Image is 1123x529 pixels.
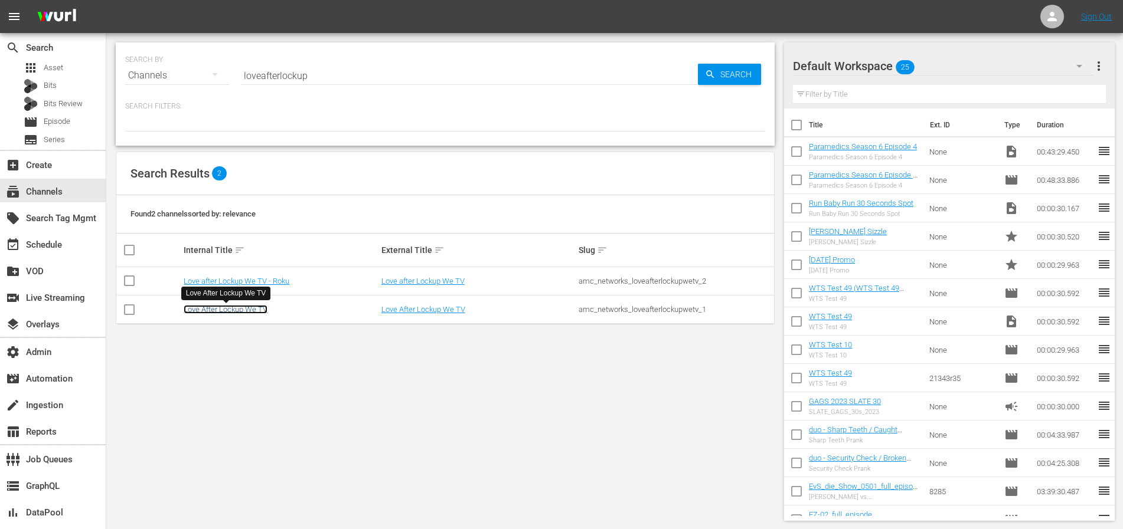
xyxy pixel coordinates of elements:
th: Type [997,109,1030,142]
span: Episode [24,115,38,129]
span: Episode [1004,484,1018,498]
td: 00:00:30.167 [1032,194,1097,222]
div: Love After Lockup We TV [186,288,266,298]
div: Internal Title [184,243,377,257]
div: Slug [579,243,772,257]
span: Episode [44,116,70,127]
div: Paramedics Season 6 Episode 4 [809,182,920,189]
td: None [925,251,1000,279]
a: Love After Lockup We TV [184,305,267,314]
span: Live Streaming [6,291,20,305]
span: reorder [1097,484,1111,498]
td: 21343r35 [925,364,1000,392]
td: 00:48:33.886 [1032,166,1097,194]
a: EvS_die_Show_0501_full_episode [809,482,918,500]
td: None [925,222,1000,251]
span: reorder [1097,427,1111,441]
div: External Title [381,243,575,257]
a: WTS Test 10 [809,340,852,349]
span: reorder [1097,172,1111,186]
span: DataPool [6,505,20,520]
div: WTS Test 49 [809,323,852,331]
span: menu [7,9,21,24]
div: Default Workspace [793,50,1093,83]
span: Ad [1004,399,1018,413]
span: reorder [1097,229,1111,243]
button: Search [698,64,761,85]
span: Overlays [6,317,20,331]
div: Channels [125,59,229,92]
span: Channels [6,185,20,199]
span: Bits [44,80,57,91]
td: None [925,194,1000,222]
span: Episode [1004,456,1018,470]
td: None [925,166,1000,194]
div: Run Baby Run 30 Seconds Spot [809,210,913,218]
span: Video [1004,314,1018,328]
span: reorder [1097,399,1111,413]
td: None [925,137,1000,166]
span: Episode [1004,512,1018,527]
span: reorder [1097,201,1111,215]
span: Ingestion [6,398,20,412]
a: duo - Security Check / Broken Statue [809,454,911,471]
td: 00:04:33.987 [1032,420,1097,449]
a: Paramedics Season 6 Episode 4 [809,142,917,151]
span: Schedule [6,238,20,252]
div: WTS Test 49 [809,295,920,303]
a: [DATE] Promo [809,255,855,264]
div: Bits Review [24,97,38,111]
div: Bits [24,79,38,93]
a: Love after Lockup We TV - Roku [184,277,289,285]
td: 00:00:30.592 [1032,307,1097,336]
span: Episode [1004,286,1018,300]
td: 00:00:30.000 [1032,392,1097,420]
span: Search Tag Mgmt [6,211,20,225]
p: Search Filters: [125,101,765,111]
a: WTS Test 49 (WTS Test 49 (00:00:00)) [809,284,904,301]
span: Episode [1004,343,1018,357]
td: None [925,449,1000,477]
a: Love after Lockup We TV [381,277,465,285]
span: reorder [1097,144,1111,158]
a: WTS Test 49 [809,369,852,377]
span: sort [597,245,608,255]
span: Episode [1004,371,1018,385]
span: GraphQL [6,479,20,493]
span: Search [6,41,20,55]
span: reorder [1097,314,1111,328]
td: 00:00:30.592 [1032,279,1097,307]
td: None [925,336,1000,364]
span: more_vert [1092,59,1106,73]
a: [PERSON_NAME] Sizzle [809,227,887,236]
td: 00:00:29.963 [1032,251,1097,279]
td: 00:00:30.520 [1032,222,1097,251]
td: 00:00:29.963 [1032,336,1097,364]
td: 8285 [925,477,1000,505]
div: amc_networks_loveafterlockupwetv_1 [579,305,772,314]
span: Video [1004,201,1018,215]
td: 03:39:30.487 [1032,477,1097,505]
span: sort [234,245,245,255]
span: Video [1004,144,1018,159]
span: Promo [1004,229,1018,244]
div: [PERSON_NAME] vs. [PERSON_NAME] - Die Liveshow [809,493,920,501]
img: ans4CAIJ8jUAAAAAAAAAAAAAAAAAAAAAAAAgQb4GAAAAAAAAAAAAAAAAAAAAAAAAJMjXAAAAAAAAAAAAAAAAAAAAAAAAgAT5G... [28,3,85,31]
div: Paramedics Season 6 Episode 4 [809,153,917,161]
a: EZ-02_full_episode [809,510,872,519]
td: None [925,279,1000,307]
div: Sharp Teeth Prank [809,436,920,444]
div: amc_networks_loveafterlockupwetv_2 [579,277,772,285]
td: None [925,307,1000,336]
div: Security Check Prank [809,465,920,472]
a: GAGS 2023 SLATE 30 [809,397,881,406]
span: Job Queues [6,452,20,466]
a: Sign Out [1081,12,1112,21]
div: SLATE_GAGS_30s_2023 [809,408,881,416]
td: 00:43:29.450 [1032,137,1097,166]
span: Promo [1004,258,1018,272]
span: Automation [6,372,20,386]
span: reorder [1097,512,1111,526]
a: Paramedics Season 6 Episode 4 - Nine Now [809,170,918,188]
span: Series [44,134,65,146]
